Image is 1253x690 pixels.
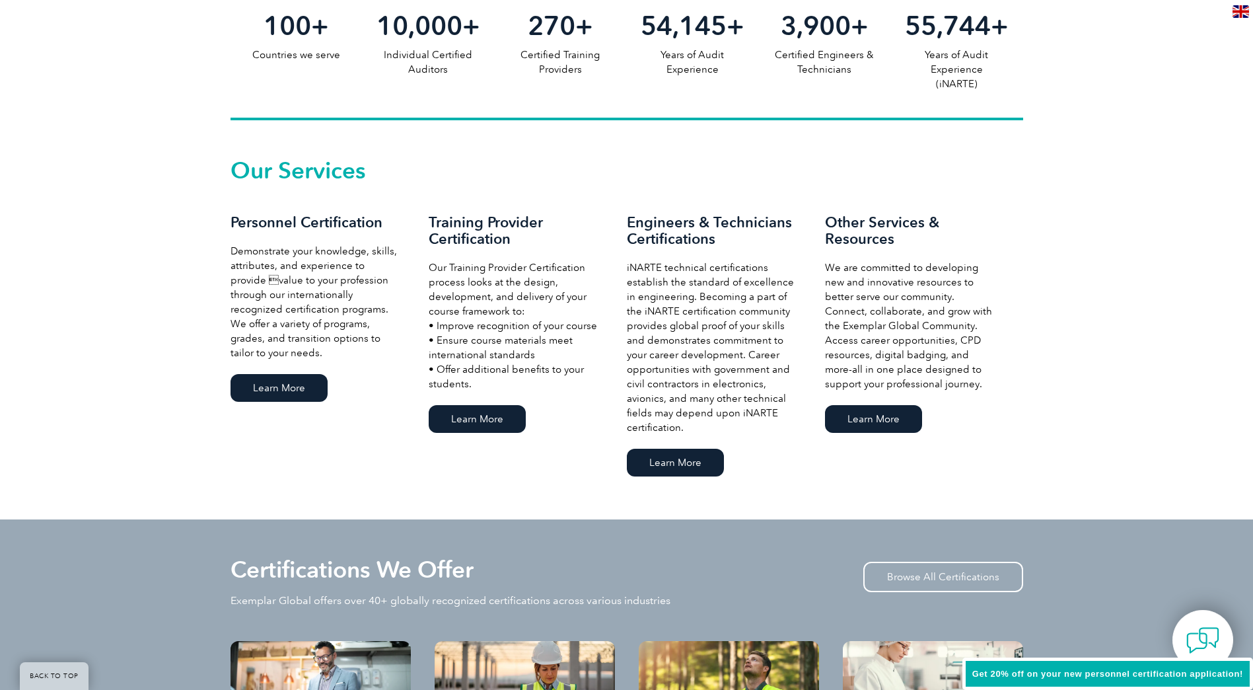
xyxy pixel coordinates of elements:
p: Countries we serve [231,48,363,62]
img: en [1233,5,1249,18]
p: Years of Audit Experience [626,48,758,77]
span: 10,000 [376,10,462,42]
p: Individual Certified Auditors [362,48,494,77]
p: Certified Training Providers [494,48,626,77]
a: Learn More [825,405,922,433]
p: Years of Audit Experience (iNARTE) [890,48,1022,91]
span: 3,900 [781,10,851,42]
p: Certified Engineers & Technicians [758,48,890,77]
img: contact-chat.png [1186,624,1219,657]
h2: + [758,15,890,36]
a: BACK TO TOP [20,662,89,690]
h2: Our Services [231,160,1023,181]
p: Exemplar Global offers over 40+ globally recognized certifications across various industries [231,594,670,608]
a: Learn More [231,374,328,402]
h2: + [890,15,1022,36]
a: Browse All Certifications [863,562,1023,592]
h3: Training Provider Certification [429,214,600,247]
h3: Engineers & Technicians Certifications [627,214,799,247]
p: We are committed to developing new and innovative resources to better serve our community. Connec... [825,260,997,391]
h2: + [626,15,758,36]
h2: + [494,15,626,36]
p: iNARTE technical certifications establish the standard of excellence in engineering. Becoming a p... [627,260,799,435]
span: Get 20% off on your new personnel certification application! [972,669,1243,679]
a: Learn More [429,405,526,433]
span: 100 [264,10,311,42]
a: Learn More [627,449,724,477]
h2: Certifications We Offer [231,559,474,580]
span: 54,145 [641,10,727,42]
span: 270 [528,10,575,42]
h3: Other Services & Resources [825,214,997,247]
h2: + [362,15,494,36]
p: Our Training Provider Certification process looks at the design, development, and delivery of you... [429,260,600,391]
h2: + [231,15,363,36]
p: Demonstrate your knowledge, skills, attributes, and experience to provide value to your professi... [231,244,402,360]
h3: Personnel Certification [231,214,402,231]
span: 55,744 [905,10,991,42]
